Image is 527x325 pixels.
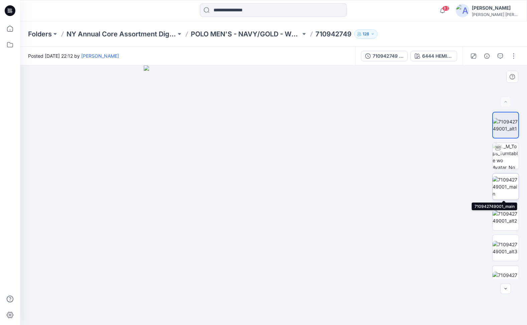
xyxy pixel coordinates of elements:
[363,30,369,38] p: 128
[493,241,519,255] img: 710942749001_alt3
[315,29,352,39] p: 710942749
[28,29,52,39] a: Folders
[410,51,457,61] button: 6444 HEMINGWA Y BEAR - 001
[493,210,519,224] img: 710942749001_alt2
[442,6,449,11] span: 83
[482,51,492,61] button: Details
[456,4,469,17] img: avatar
[493,272,519,286] img: 710942749001_alt4
[81,53,119,59] a: [PERSON_NAME]
[373,52,403,60] div: 710942749 ZSC31 BD BEAR PKT ORGANIC [GEOGRAPHIC_DATA]
[493,118,518,132] img: 710942749001_alt1
[493,143,519,169] img: RL_M_Tops_Turntable wo Avatar_No Hood_N
[354,29,378,39] button: 128
[472,4,519,12] div: [PERSON_NAME]
[361,51,408,61] button: 710942749 ZSC31 BD BEAR PKT ORGANIC [GEOGRAPHIC_DATA]
[493,176,519,197] img: 710942749001_main
[422,52,453,60] div: 6444 HEMINGWA Y BEAR - 001
[144,65,404,325] img: eyJhbGciOiJIUzI1NiIsImtpZCI6IjAiLCJzbHQiOiJzZXMiLCJ0eXAiOiJKV1QifQ.eyJkYXRhIjp7InR5cGUiOiJzdG9yYW...
[191,29,300,39] a: POLO MEN'S - NAVY/GOLD - WOVEN SHIRT
[67,29,176,39] a: NY Annual Core Assortment Digital Lib
[472,12,519,17] div: [PERSON_NAME] [PERSON_NAME]
[28,52,119,59] span: Posted [DATE] 22:12 by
